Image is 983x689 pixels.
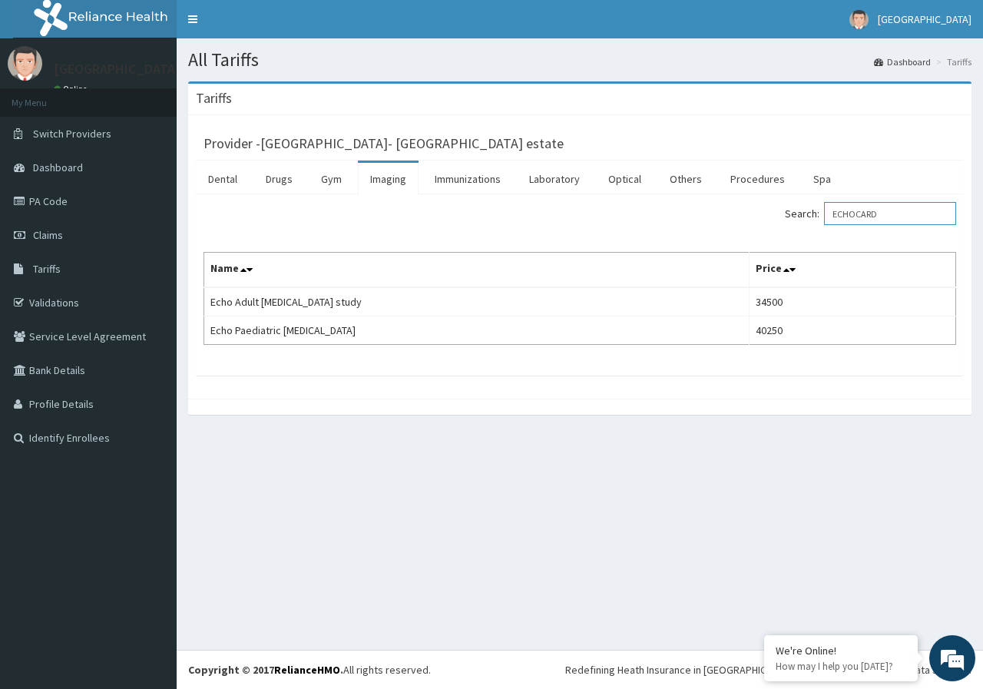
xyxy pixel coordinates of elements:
div: We're Online! [776,644,906,658]
td: Echo Paediatric [MEDICAL_DATA] [204,316,750,345]
span: Dashboard [33,161,83,174]
a: RelianceHMO [274,663,340,677]
label: Search: [785,202,956,225]
p: [GEOGRAPHIC_DATA] [54,62,180,76]
a: Procedures [718,163,797,195]
th: Price [750,253,956,288]
td: Echo Adult [MEDICAL_DATA] study [204,287,750,316]
h1: All Tariffs [188,50,971,70]
li: Tariffs [932,55,971,68]
p: How may I help you today? [776,660,906,673]
a: Drugs [253,163,305,195]
span: We're online! [89,194,212,349]
img: User Image [849,10,869,29]
img: d_794563401_company_1708531726252_794563401 [28,77,62,115]
span: Claims [33,228,63,242]
a: Dental [196,163,250,195]
span: [GEOGRAPHIC_DATA] [878,12,971,26]
th: Name [204,253,750,288]
h3: Provider - [GEOGRAPHIC_DATA]- [GEOGRAPHIC_DATA] estate [204,137,564,151]
a: Others [657,163,714,195]
div: Redefining Heath Insurance in [GEOGRAPHIC_DATA] using Telemedicine and Data Science! [565,662,971,677]
a: Immunizations [422,163,513,195]
span: Switch Providers [33,127,111,141]
span: Tariffs [33,262,61,276]
strong: Copyright © 2017 . [188,663,343,677]
td: 34500 [750,287,956,316]
a: Optical [596,163,654,195]
a: Gym [309,163,354,195]
a: Dashboard [874,55,931,68]
div: Minimize live chat window [252,8,289,45]
h3: Tariffs [196,91,232,105]
a: Spa [801,163,843,195]
a: Online [54,84,91,94]
input: Search: [824,202,956,225]
img: User Image [8,46,42,81]
td: 40250 [750,316,956,345]
a: Imaging [358,163,419,195]
textarea: Type your message and hit 'Enter' [8,419,293,473]
div: Chat with us now [80,86,258,106]
a: Laboratory [517,163,592,195]
footer: All rights reserved. [177,650,983,689]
